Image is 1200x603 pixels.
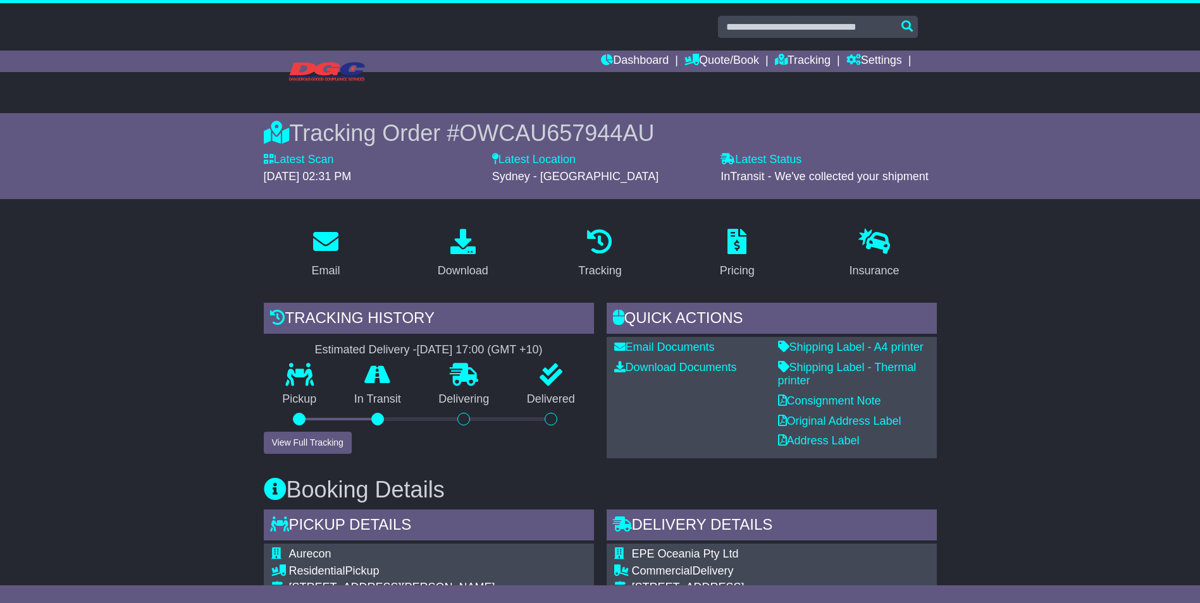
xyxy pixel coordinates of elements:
div: Estimated Delivery - [264,343,594,357]
span: Commercial [632,564,693,577]
a: Download [430,224,497,284]
a: Email Documents [614,341,715,353]
div: Pricing [720,262,755,279]
a: Shipping Label - Thermal printer [778,361,917,387]
span: Residential [289,564,345,577]
label: Latest Location [492,153,576,167]
a: Email [303,224,348,284]
div: Tracking Order # [264,119,937,147]
p: Pickup [264,393,336,406]
div: Tracking history [264,303,594,337]
div: Download [438,262,488,279]
div: [STREET_ADDRESS] [632,581,875,595]
button: View Full Tracking [264,432,352,454]
div: Insurance [850,262,900,279]
a: Original Address Label [778,415,901,427]
div: Delivery [632,564,875,578]
p: Delivered [508,393,594,406]
p: Delivering [420,393,509,406]
a: Shipping Label - A4 printer [778,341,924,353]
div: Pickup [289,564,533,578]
span: Sydney - [GEOGRAPHIC_DATA] [492,170,659,183]
span: Aurecon [289,547,331,560]
a: Download Documents [614,361,737,374]
a: Address Label [778,434,860,447]
a: Pricing [712,224,763,284]
a: Tracking [570,224,629,284]
div: [DATE] 17:00 (GMT +10) [417,343,543,357]
label: Latest Scan [264,153,334,167]
a: Consignment Note [778,394,881,407]
div: Delivery Details [607,509,937,544]
p: In Transit [335,393,420,406]
div: Tracking [578,262,621,279]
div: Pickup Details [264,509,594,544]
a: Quote/Book [684,51,759,72]
a: Insurance [841,224,908,284]
div: [STREET_ADDRESS][PERSON_NAME] [289,581,533,595]
span: EPE Oceania Pty Ltd [632,547,739,560]
a: Tracking [775,51,831,72]
a: Settings [846,51,902,72]
span: [DATE] 02:31 PM [264,170,352,183]
span: OWCAU657944AU [459,120,654,146]
span: InTransit - We've collected your shipment [721,170,929,183]
div: Email [311,262,340,279]
label: Latest Status [721,153,801,167]
h3: Booking Details [264,477,937,502]
div: Quick Actions [607,303,937,337]
a: Dashboard [601,51,669,72]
